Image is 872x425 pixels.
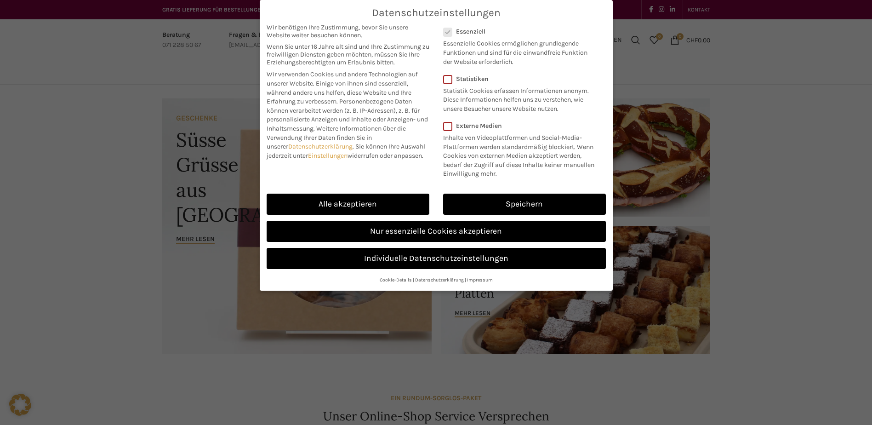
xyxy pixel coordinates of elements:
a: Datenschutzerklärung [415,277,464,283]
a: Einstellungen [308,152,348,160]
label: Statistiken [443,75,594,83]
p: Essenzielle Cookies ermöglichen grundlegende Funktionen und sind für die einwandfreie Funktion de... [443,35,594,66]
span: Wir verwenden Cookies und andere Technologien auf unserer Website. Einige von ihnen sind essenzie... [267,70,418,105]
label: Essenziell [443,28,594,35]
span: Wir benötigen Ihre Zustimmung, bevor Sie unsere Website weiter besuchen können. [267,23,429,39]
a: Impressum [467,277,493,283]
span: Datenschutzeinstellungen [372,7,501,19]
p: Inhalte von Videoplattformen und Social-Media-Plattformen werden standardmäßig blockiert. Wenn Co... [443,130,600,178]
span: Personenbezogene Daten können verarbeitet werden (z. B. IP-Adressen), z. B. für personalisierte A... [267,98,428,132]
a: Alle akzeptieren [267,194,429,215]
p: Statistik Cookies erfassen Informationen anonym. Diese Informationen helfen uns zu verstehen, wie... [443,83,594,114]
span: Weitere Informationen über die Verwendung Ihrer Daten finden Sie in unserer . [267,125,406,150]
a: Nur essenzielle Cookies akzeptieren [267,221,606,242]
span: Wenn Sie unter 16 Jahre alt sind und Ihre Zustimmung zu freiwilligen Diensten geben möchten, müss... [267,43,429,66]
span: Sie können Ihre Auswahl jederzeit unter widerrufen oder anpassen. [267,143,425,160]
label: Externe Medien [443,122,600,130]
a: Datenschutzerklärung [288,143,353,150]
a: Speichern [443,194,606,215]
a: Individuelle Datenschutzeinstellungen [267,248,606,269]
a: Cookie-Details [380,277,412,283]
